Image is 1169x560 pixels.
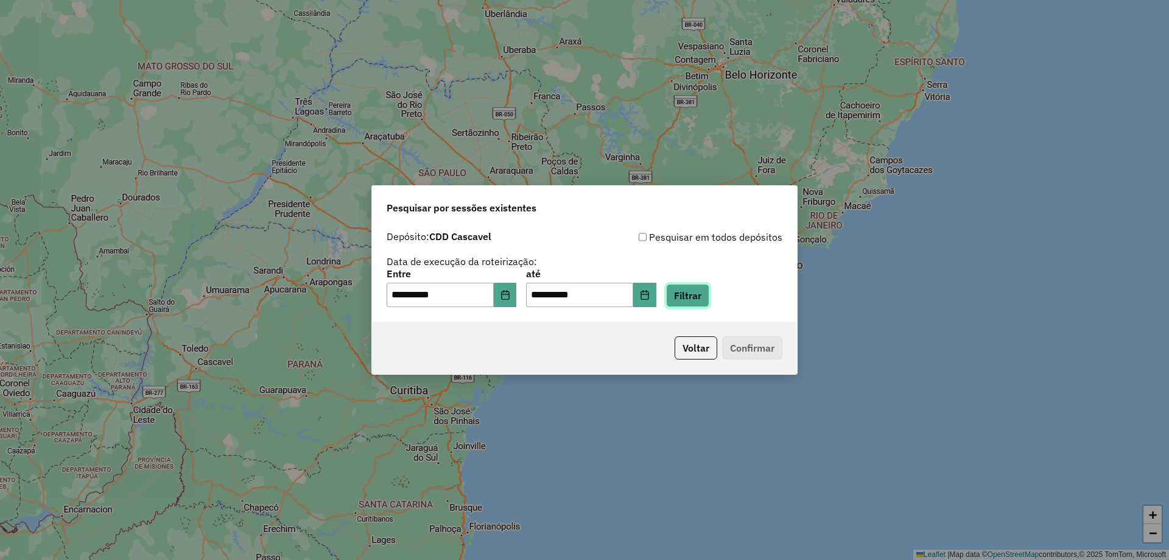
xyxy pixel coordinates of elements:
strong: CDD Cascavel [429,230,491,243]
button: Voltar [675,336,717,360]
span: Pesquisar por sessões existentes [387,200,536,215]
button: Choose Date [494,283,517,307]
button: Filtrar [666,284,709,307]
button: Choose Date [633,283,656,307]
div: Pesquisar em todos depósitos [584,230,782,244]
label: Entre [387,266,516,281]
label: Depósito: [387,229,491,244]
label: Data de execução da roteirização: [387,254,537,269]
label: até [526,266,656,281]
